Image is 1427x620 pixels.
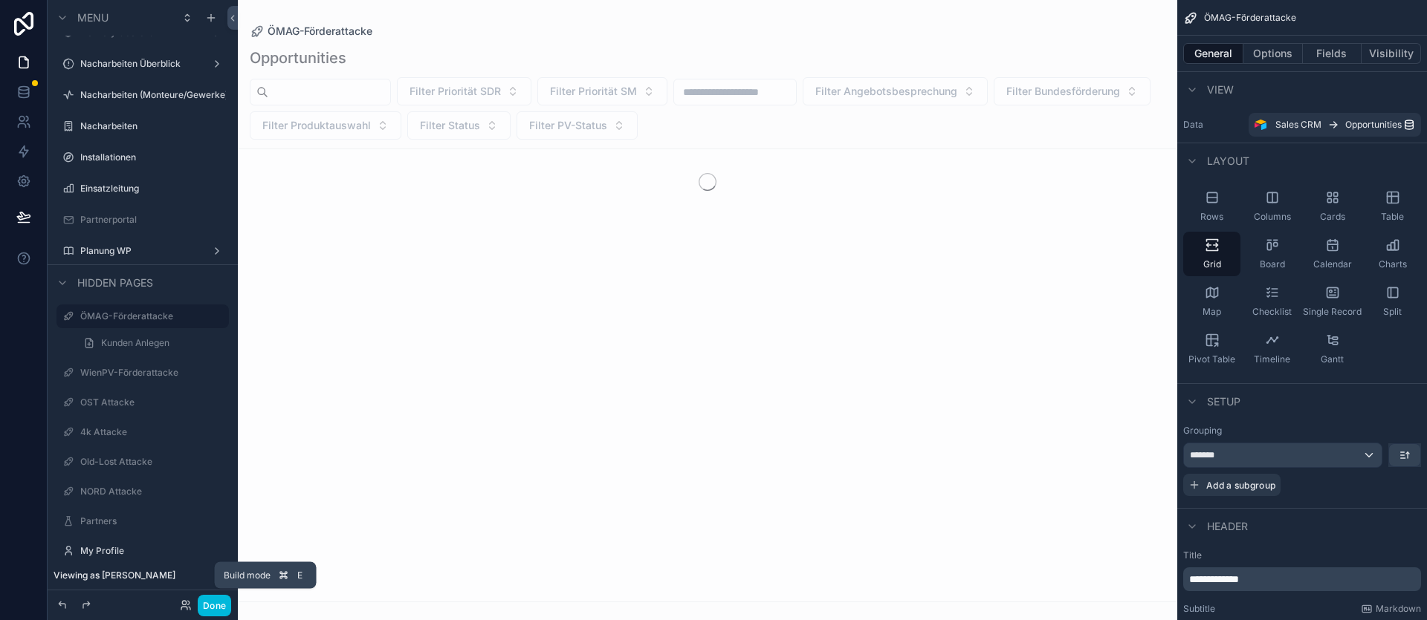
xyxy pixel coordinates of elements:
span: Gantt [1321,353,1344,365]
span: Layout [1207,154,1249,169]
span: Cards [1320,211,1345,223]
label: ÖMAG-Förderattacke [80,310,220,322]
span: Viewing as [PERSON_NAME] [54,570,175,581]
label: Grouping [1183,425,1222,437]
span: Menu [77,10,109,25]
span: Timeline [1254,353,1290,365]
span: Header [1207,519,1248,534]
span: Pivot Table [1188,353,1235,365]
span: E [294,570,306,581]
span: Board [1260,258,1285,270]
button: Gantt [1304,327,1361,371]
label: Planung WP [80,245,199,257]
span: Opportunities [1345,119,1402,131]
label: 4k Attacke [80,426,220,438]
button: Pivot Table [1183,327,1240,371]
span: Columns [1254,211,1291,223]
button: Visibility [1362,43,1421,64]
label: Installationen [80,151,220,163]
button: Rows [1183,184,1240,229]
span: Split [1383,306,1402,318]
button: Checklist [1243,279,1301,324]
button: Single Record [1304,279,1361,324]
span: Build mode [224,570,271,581]
label: Nacharbeiten Überblick [80,58,199,70]
button: Columns [1243,184,1301,229]
span: View [1207,82,1234,97]
button: Cards [1304,184,1361,229]
label: Old-Lost Attacke [80,456,220,468]
button: Split [1364,279,1421,324]
span: Kunden Anlegen [101,337,169,349]
button: Timeline [1243,327,1301,371]
label: Title [1183,549,1421,561]
span: Calendar [1313,258,1352,270]
span: Single Record [1303,306,1362,318]
button: General [1183,43,1243,64]
span: Map [1203,306,1221,318]
button: Board [1243,232,1301,276]
button: Done [198,595,231,616]
label: Data [1183,119,1243,131]
label: OST Attacke [80,397,220,408]
span: Setup [1207,394,1240,409]
div: scrollable content [1183,567,1421,591]
button: Fields [1303,43,1362,64]
button: Grid [1183,232,1240,276]
span: Rows [1200,211,1223,223]
button: Table [1364,184,1421,229]
button: Charts [1364,232,1421,276]
label: Partners [80,515,220,527]
label: Nacharbeiten [80,120,220,132]
a: Sales CRMOpportunities [1249,113,1421,137]
span: Charts [1379,258,1407,270]
label: Nacharbeiten (Monteure/Gewerke) [80,89,226,101]
label: WienPV-Förderattacke [80,367,220,379]
button: Calendar [1304,232,1361,276]
span: ÖMAG-Förderattacke [1204,12,1296,24]
label: Einsatzleitung [80,183,220,195]
label: NORD Attacke [80,486,220,497]
span: Checklist [1252,306,1292,318]
button: Map [1183,279,1240,324]
span: Grid [1203,258,1221,270]
span: Sales CRM [1275,119,1321,131]
span: Add a subgroup [1206,480,1275,491]
button: Add a subgroup [1183,474,1281,496]
span: Table [1381,211,1404,223]
label: My Profile [80,545,220,557]
span: Hidden pages [77,275,153,290]
img: Airtable Logo [1255,119,1266,131]
a: Kunden Anlegen [74,331,229,355]
label: Partnerportal [80,214,220,226]
button: Options [1243,43,1303,64]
